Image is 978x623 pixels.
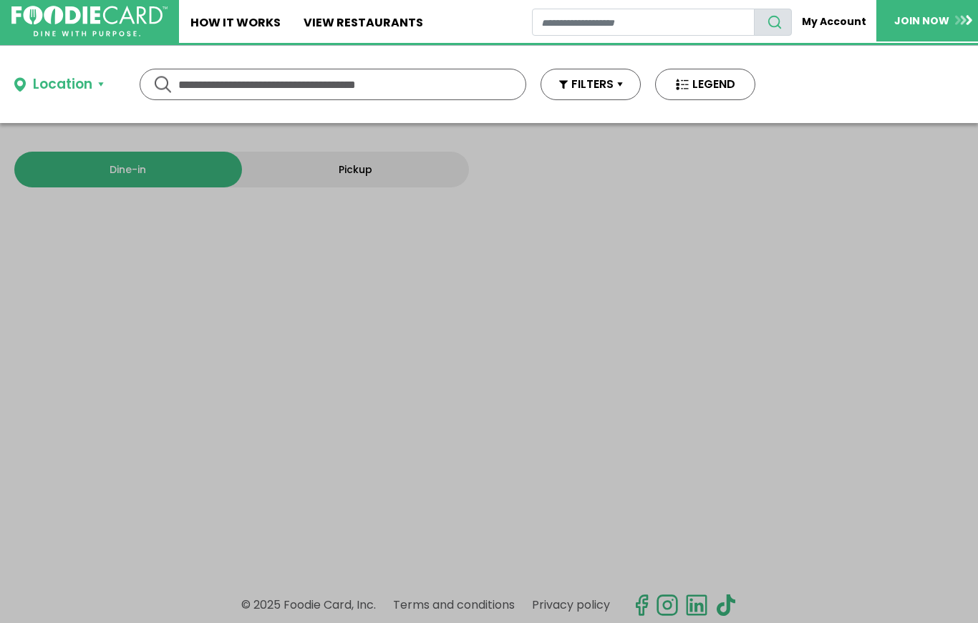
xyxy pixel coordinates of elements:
a: My Account [792,9,876,35]
button: search [754,9,792,36]
button: FILTERS [541,69,641,100]
button: Location [14,74,104,95]
input: restaurant search [532,9,755,36]
button: LEGEND [655,69,755,100]
div: Location [33,74,92,95]
img: FoodieCard; Eat, Drink, Save, Donate [11,6,168,37]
